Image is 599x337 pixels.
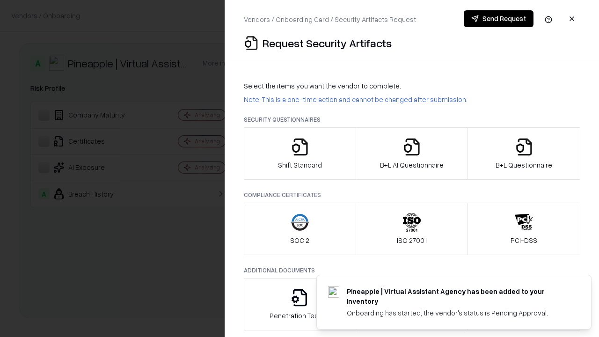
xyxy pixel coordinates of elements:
[244,278,356,330] button: Penetration Testing
[278,160,322,170] p: Shift Standard
[244,116,580,124] p: Security Questionnaires
[244,203,356,255] button: SOC 2
[468,203,580,255] button: PCI-DSS
[244,191,580,199] p: Compliance Certificates
[356,203,468,255] button: ISO 27001
[328,286,339,298] img: trypineapple.com
[244,127,356,180] button: Shift Standard
[244,266,580,274] p: Additional Documents
[511,235,537,245] p: PCI-DSS
[347,308,569,318] div: Onboarding has started, the vendor's status is Pending Approval.
[397,235,427,245] p: ISO 27001
[290,235,309,245] p: SOC 2
[244,15,416,24] p: Vendors / Onboarding Card / Security Artifacts Request
[347,286,569,306] div: Pineapple | Virtual Assistant Agency has been added to your inventory
[270,311,330,321] p: Penetration Testing
[356,127,468,180] button: B+L AI Questionnaire
[244,81,580,91] p: Select the items you want the vendor to complete:
[263,36,392,51] p: Request Security Artifacts
[244,95,580,104] p: Note: This is a one-time action and cannot be changed after submission.
[380,160,444,170] p: B+L AI Questionnaire
[464,10,533,27] button: Send Request
[468,127,580,180] button: B+L Questionnaire
[496,160,552,170] p: B+L Questionnaire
